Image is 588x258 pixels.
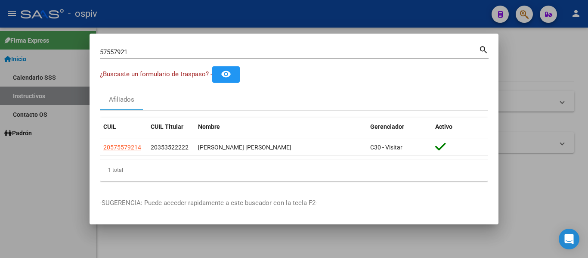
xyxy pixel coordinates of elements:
span: Gerenciador [370,123,404,130]
span: Activo [435,123,452,130]
mat-icon: search [479,44,489,54]
span: ¿Buscaste un formulario de traspaso? - [100,70,212,78]
span: 20353522222 [151,144,189,151]
p: -SUGERENCIA: Puede acceder rapidamente a este buscador con la tecla F2- [100,198,488,208]
div: Open Intercom Messenger [559,229,579,249]
div: Afiliados [109,95,134,105]
span: CUIL Titular [151,123,183,130]
datatable-header-cell: Gerenciador [367,118,432,136]
datatable-header-cell: Nombre [195,118,367,136]
span: CUIL [103,123,116,130]
datatable-header-cell: CUIL Titular [147,118,195,136]
datatable-header-cell: Activo [432,118,488,136]
datatable-header-cell: CUIL [100,118,147,136]
span: Nombre [198,123,220,130]
span: C30 - Visitar [370,144,402,151]
span: 20575579214 [103,144,141,151]
div: [PERSON_NAME] [PERSON_NAME] [198,143,363,152]
div: 1 total [100,159,488,181]
mat-icon: remove_red_eye [221,69,231,79]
